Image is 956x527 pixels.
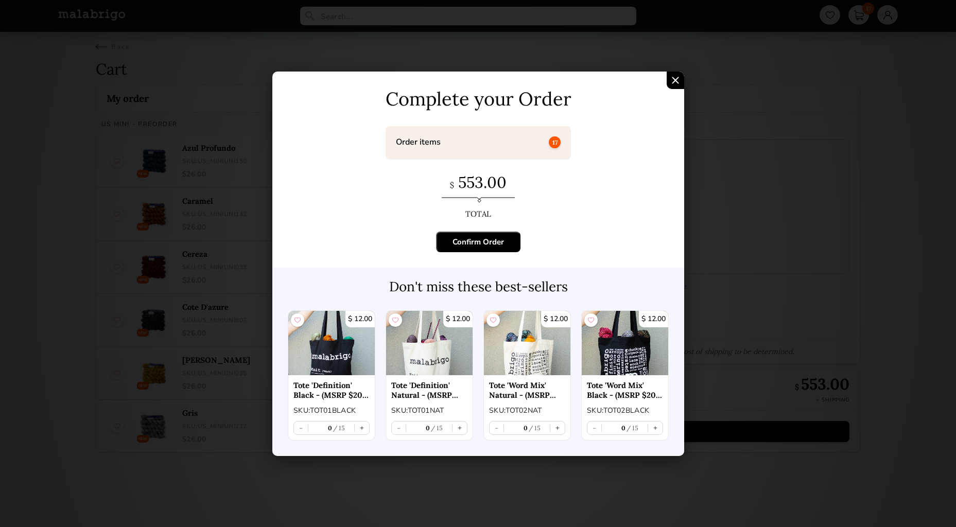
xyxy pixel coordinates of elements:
[293,405,370,416] p: SKU: TOT01BLACK
[288,204,669,219] p: TOTAL
[429,424,443,432] label: 15
[453,237,504,247] div: Confirm Order
[648,421,663,434] button: +
[489,405,565,416] p: SKU: TOT02NAT
[345,311,375,327] p: $ 12.00
[332,424,345,432] label: 15
[484,311,570,375] a: $ 12.00
[582,311,668,375] img: Tote 'Word Mix' Black - (MSRP $20) Printed one side only
[450,180,454,190] span: $
[391,380,467,400] a: Tote 'Definition' Natural - (MSRP $20) Printed one side only
[288,311,375,375] a: $ 12.00
[625,424,638,432] label: 15
[442,197,515,202] img: order-separator.89fa5524.svg
[288,311,375,375] img: Tote 'Definition' Black - (MSRP $20) Printed one side only
[283,278,674,295] h3: Don't miss these best-sellers
[489,380,565,400] a: Tote 'Word Mix' Natural - (MSRP $20) Printed one side only
[587,405,663,416] p: SKU: TOT02BLACK
[550,421,565,434] button: +
[587,380,663,400] a: Tote 'Word Mix' Black - (MSRP $20) Printed one side only
[549,136,561,148] p: 17
[443,311,473,327] p: $ 12.00
[288,172,669,197] p: 553.00
[386,311,473,375] img: Tote 'Definition' Natural - (MSRP $20) Printed one side only
[386,311,473,375] a: $ 12.00
[453,421,467,434] button: +
[288,87,669,111] p: Complete your Order
[293,380,370,400] a: Tote 'Definition' Black - (MSRP $20) Printed one side only
[527,424,541,432] label: 15
[391,405,467,416] p: SKU: TOT01NAT
[396,136,441,148] p: Order items
[582,311,668,375] a: $ 12.00
[541,311,570,327] p: $ 12.00
[436,232,520,252] button: Confirm Order
[639,311,668,327] p: $ 12.00
[484,311,570,375] img: Tote 'Word Mix' Natural - (MSRP $20) Printed one side only
[355,421,369,434] button: +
